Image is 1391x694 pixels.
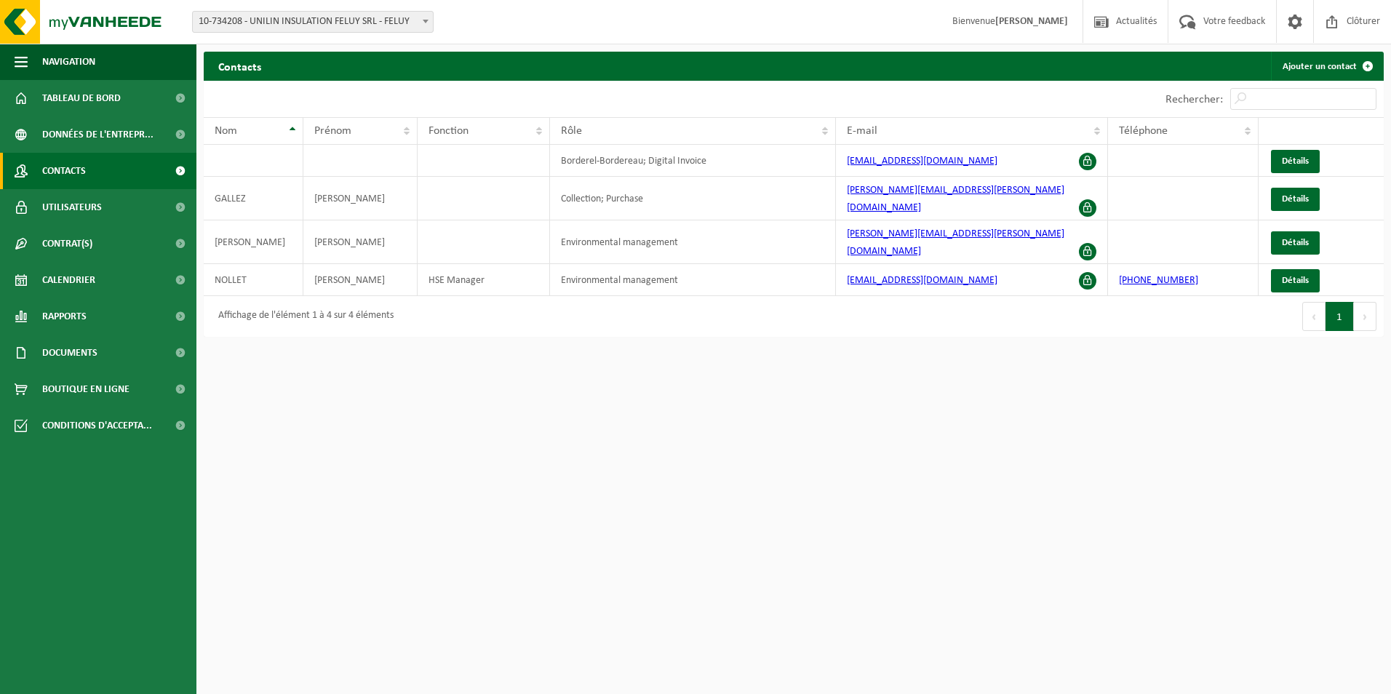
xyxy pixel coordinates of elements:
td: GALLEZ [204,177,303,220]
td: NOLLET [204,264,303,296]
span: Contacts [42,153,86,189]
span: Nom [215,125,237,137]
a: [PERSON_NAME][EMAIL_ADDRESS][PERSON_NAME][DOMAIN_NAME] [847,185,1064,213]
td: Environmental management [550,264,835,296]
span: Rôle [561,125,582,137]
span: Boutique en ligne [42,371,129,407]
span: Détails [1282,276,1309,285]
button: Next [1354,302,1376,331]
span: Détails [1282,194,1309,204]
span: Détails [1282,238,1309,247]
a: [PERSON_NAME][EMAIL_ADDRESS][PERSON_NAME][DOMAIN_NAME] [847,228,1064,257]
strong: [PERSON_NAME] [995,16,1068,27]
span: Rapports [42,298,87,335]
span: Données de l'entrepr... [42,116,154,153]
span: 10-734208 - UNILIN INSULATION FELUY SRL - FELUY [193,12,433,32]
a: Détails [1271,269,1320,292]
td: [PERSON_NAME] [204,220,303,264]
span: E-mail [847,125,877,137]
td: [PERSON_NAME] [303,220,418,264]
a: [PHONE_NUMBER] [1119,275,1198,286]
span: Détails [1282,156,1309,166]
td: HSE Manager [418,264,551,296]
div: Affichage de l'élément 1 à 4 sur 4 éléments [211,303,394,330]
span: Navigation [42,44,95,80]
button: Previous [1302,302,1326,331]
span: Documents [42,335,97,371]
a: Détails [1271,188,1320,211]
label: Rechercher: [1165,94,1223,105]
td: Borderel-Bordereau; Digital Invoice [550,145,835,177]
span: Conditions d'accepta... [42,407,152,444]
button: 1 [1326,302,1354,331]
a: Détails [1271,231,1320,255]
span: Utilisateurs [42,189,102,226]
td: [PERSON_NAME] [303,264,418,296]
a: [EMAIL_ADDRESS][DOMAIN_NAME] [847,156,997,167]
span: Tableau de bord [42,80,121,116]
a: [EMAIL_ADDRESS][DOMAIN_NAME] [847,275,997,286]
span: Contrat(s) [42,226,92,262]
td: [PERSON_NAME] [303,177,418,220]
td: Collection; Purchase [550,177,835,220]
a: Ajouter un contact [1271,52,1382,81]
span: Téléphone [1119,125,1168,137]
span: 10-734208 - UNILIN INSULATION FELUY SRL - FELUY [192,11,434,33]
span: Fonction [429,125,469,137]
span: Prénom [314,125,351,137]
span: Calendrier [42,262,95,298]
a: Détails [1271,150,1320,173]
td: Environmental management [550,220,835,264]
h2: Contacts [204,52,276,80]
